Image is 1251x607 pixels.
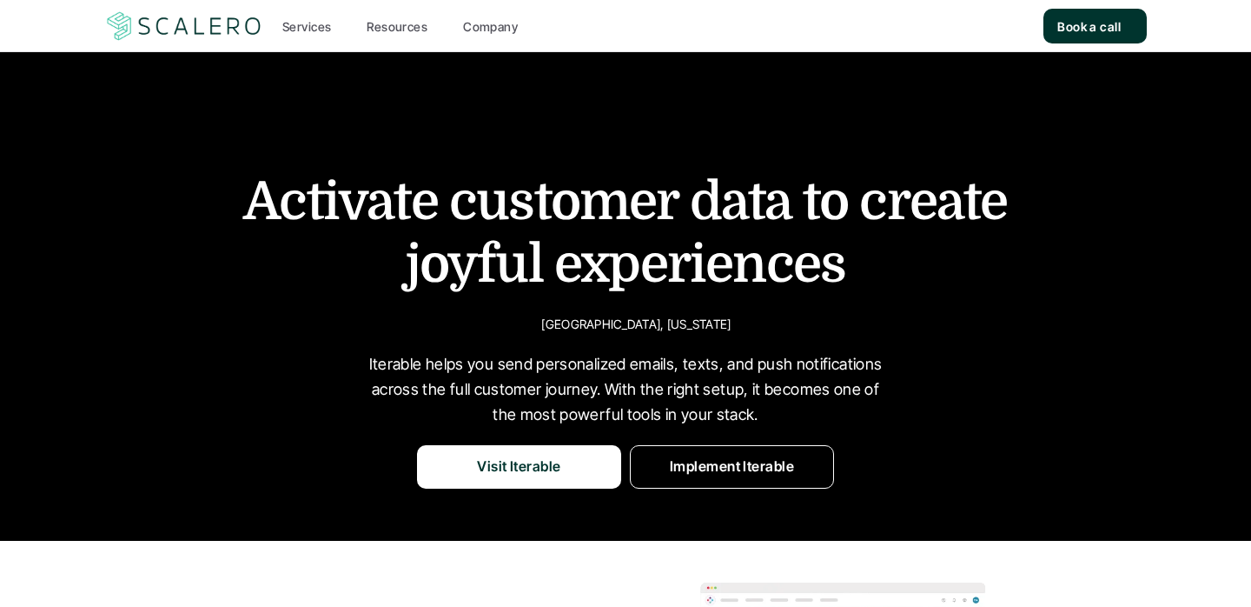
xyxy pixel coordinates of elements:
[477,456,561,478] p: Visit Iterable
[463,17,518,36] p: Company
[630,445,834,489] a: Implement Iterable
[541,313,731,335] p: [GEOGRAPHIC_DATA], [US_STATE]
[282,17,331,36] p: Services
[367,17,427,36] p: Resources
[104,10,264,43] img: Scalero company logotype
[1043,9,1147,43] a: Book a call
[670,456,795,478] p: Implement Iterable
[104,10,264,42] a: Scalero company logotype
[365,352,886,427] p: Iterable helps you send personalized emails, texts, and push notifications across the full custom...
[191,170,1060,296] h1: Activate customer data to create joyful experiences
[417,445,621,489] a: Visit Iterable
[1057,17,1121,36] p: Book a call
